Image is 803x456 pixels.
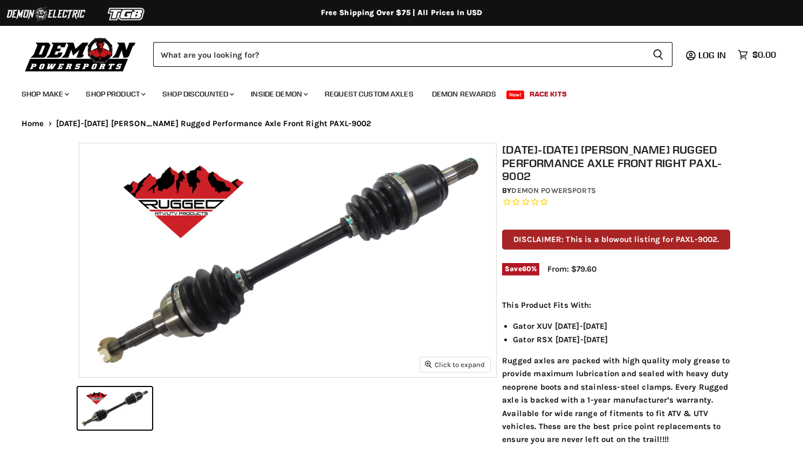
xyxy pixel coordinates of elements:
span: Click to expand [425,361,485,369]
a: $0.00 [732,47,781,63]
a: Shop Product [78,83,152,105]
a: Demon Rewards [424,83,504,105]
span: $0.00 [752,50,776,60]
ul: Main menu [13,79,773,105]
button: Click to expand [420,357,490,372]
span: From: $79.60 [547,264,596,274]
span: 60 [522,265,531,273]
a: Inside Demon [243,83,314,105]
a: Shop Make [13,83,76,105]
span: New! [506,91,525,99]
div: Rugged axles are packed with high quality moly grease to provide maximum lubrication and sealed w... [502,299,730,446]
a: Race Kits [521,83,575,105]
a: Log in [694,50,732,60]
a: Home [22,119,44,128]
img: Demon Powersports [22,35,140,73]
img: Demon Electric Logo 2 [5,4,86,24]
p: DISCLAIMER: This is a blowout listing for PAXL-9002. [502,230,730,250]
form: Product [153,42,672,67]
h1: [DATE]-[DATE] [PERSON_NAME] Rugged Performance Axle Front Right PAXL-9002 [502,143,730,183]
button: 2011-2022 John Deere Rugged Performance Axle Front Right PAXL-9002 thumbnail [78,387,152,430]
span: [DATE]-[DATE] [PERSON_NAME] Rugged Performance Axle Front Right PAXL-9002 [56,119,372,128]
span: Save % [502,263,539,275]
img: 2011-2022 John Deere Rugged Performance Axle Front Right PAXL-9002 [79,143,496,377]
span: Rated 0.0 out of 5 stars 0 reviews [502,197,730,208]
a: Demon Powersports [511,186,595,195]
a: Shop Discounted [154,83,241,105]
div: by [502,185,730,197]
img: TGB Logo 2 [86,4,167,24]
a: Request Custom Axles [317,83,422,105]
p: This Product Fits With: [502,299,730,312]
li: Gator XUV [DATE]-[DATE] [513,320,730,333]
li: Gator RSX [DATE]-[DATE] [513,333,730,346]
input: Search [153,42,644,67]
span: Log in [698,50,726,60]
button: Search [644,42,672,67]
